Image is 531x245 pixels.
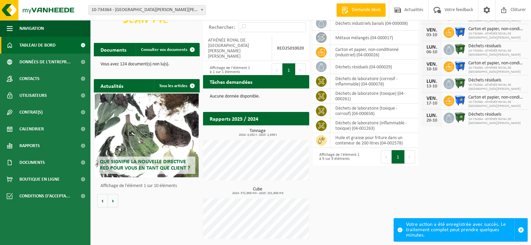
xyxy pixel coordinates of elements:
[206,192,309,195] span: 2024: 372,900 m3 - 2025: 251,900 m3
[425,96,439,101] div: VEN.
[330,118,418,133] td: déchets de laboratoire (inflammable - toxique) (04-001263)
[89,5,205,15] span: 10-734364 - ATHÉNÉE ROYAL DE SAINT-GHISLAIN - SAINT-GHISLAIN
[206,63,253,77] div: Affichage de l'élément 1 à 1 sur 1 éléments
[154,79,199,93] a: Tous les articles
[425,79,439,84] div: LUN.
[206,129,309,137] h3: Tonnage
[468,78,524,83] span: Déchets résiduels
[405,150,415,164] button: Next
[468,95,524,100] span: Carton et papier, non-conditionné (industriel)
[19,121,44,137] span: Calendrier
[425,50,439,55] div: 06-10
[97,194,108,207] button: Vorige
[454,60,466,72] img: WB-1100-HPE-BE-01
[330,16,418,30] td: déchets industriels banals (04-000008)
[468,26,524,32] span: Carton et papier, non-conditionné (industriel)
[203,75,259,88] h2: Tâches demandées
[468,83,524,91] span: 10-734364 - ATHÉNÉE ROYAL DE [GEOGRAPHIC_DATA][PERSON_NAME]
[468,44,524,49] span: Déchets résiduels
[206,187,309,195] h3: Cube
[141,48,187,52] span: Consulter vos documents
[95,94,199,177] a: Que signifie la nouvelle directive RED pour vous en tant que client ?
[209,25,235,30] label: Rechercher:
[316,149,362,164] div: Affichage de l'élément 1 à 9 sur 9 éléments
[282,63,295,77] button: 1
[94,43,133,56] h2: Documents
[330,60,418,74] td: déchets résiduels (04-000029)
[468,117,524,125] span: 10-734364 - ATHÉNÉE ROYAL DE [GEOGRAPHIC_DATA][PERSON_NAME]
[330,74,418,89] td: déchets de laboratoire (corrosif - inflammable) (04-000078)
[336,3,386,17] a: Demande devis
[468,49,524,57] span: 10-734364 - ATHÉNÉE ROYAL DE [GEOGRAPHIC_DATA][PERSON_NAME]
[425,27,439,33] div: VEN.
[19,87,47,104] span: Utilisateurs
[454,77,466,89] img: WB-1100-HPE-GN-01
[101,62,193,67] p: Vous avez 124 document(s) non lu(s).
[108,194,118,207] button: Volgende
[19,154,45,171] span: Documents
[425,45,439,50] div: LUN.
[425,84,439,89] div: 13-10
[330,104,418,118] td: déchets de laboratoire (toxique - corrosif) (04-000658)
[136,43,199,56] a: Consulter vos documents
[101,184,196,188] p: Affichage de l'élément 1 sur 10 éléments
[406,219,514,241] div: Votre action a été enregistrée avec succès. Le traitement complet peut prendre quelques minutes.
[19,171,60,188] span: Boutique en ligne
[100,159,190,171] span: Que signifie la nouvelle directive RED pour vous en tant que client ?
[203,112,265,125] h2: Rapports 2025 / 2024
[454,95,466,106] img: WB-1100-HPE-BE-01
[330,45,418,60] td: carton et papier, non-conditionné (industriel) (04-000026)
[425,118,439,123] div: 20-10
[425,113,439,118] div: LUN.
[381,150,392,164] button: Previous
[19,70,40,87] span: Contacts
[19,20,44,37] span: Navigation
[330,30,418,45] td: métaux mélangés (04-000017)
[425,62,439,67] div: VEN.
[425,67,439,72] div: 10-10
[277,46,304,51] strong: RED25010020
[468,32,524,40] span: 10-734364 - ATHÉNÉE ROYAL DE [GEOGRAPHIC_DATA][PERSON_NAME]
[392,150,405,164] button: 1
[206,133,309,137] span: 2024: 4,032 t - 2025: 2,639 t
[468,66,524,74] span: 10-734364 - ATHÉNÉE ROYAL DE [GEOGRAPHIC_DATA][PERSON_NAME]
[19,54,71,70] span: Données de l'entrepr...
[19,137,40,154] span: Rapports
[251,125,309,138] a: Consulter les rapports
[454,43,466,55] img: WB-1100-HPE-GN-01
[425,101,439,106] div: 17-10
[330,89,418,104] td: déchets de laboratoire (toxique) (04-000261)
[468,112,524,117] span: Déchets résiduels
[454,112,466,123] img: WB-1100-HPE-GN-01
[203,36,272,61] td: ATHÉNÉE ROYAL DE [GEOGRAPHIC_DATA][PERSON_NAME][PERSON_NAME]
[468,61,524,66] span: Carton et papier, non-conditionné (industriel)
[295,63,306,77] button: Next
[210,94,302,99] p: Aucune donnée disponible.
[94,79,130,92] h2: Actualités
[88,5,206,15] span: 10-734364 - ATHÉNÉE ROYAL DE SAINT-GHISLAIN - SAINT-GHISLAIN
[330,133,418,148] td: Huile et graisse pour friture dans un conteneur de 200 litres (04-002578)
[425,33,439,38] div: 03-10
[454,26,466,38] img: WB-1100-HPE-BE-01
[19,37,56,54] span: Tableau de bord
[19,104,43,121] span: Contrat(s)
[19,188,70,204] span: Conditions d'accepta...
[468,100,524,108] span: 10-734364 - ATHÉNÉE ROYAL DE [GEOGRAPHIC_DATA][PERSON_NAME]
[350,7,382,13] span: Demande devis
[272,63,282,77] button: Previous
